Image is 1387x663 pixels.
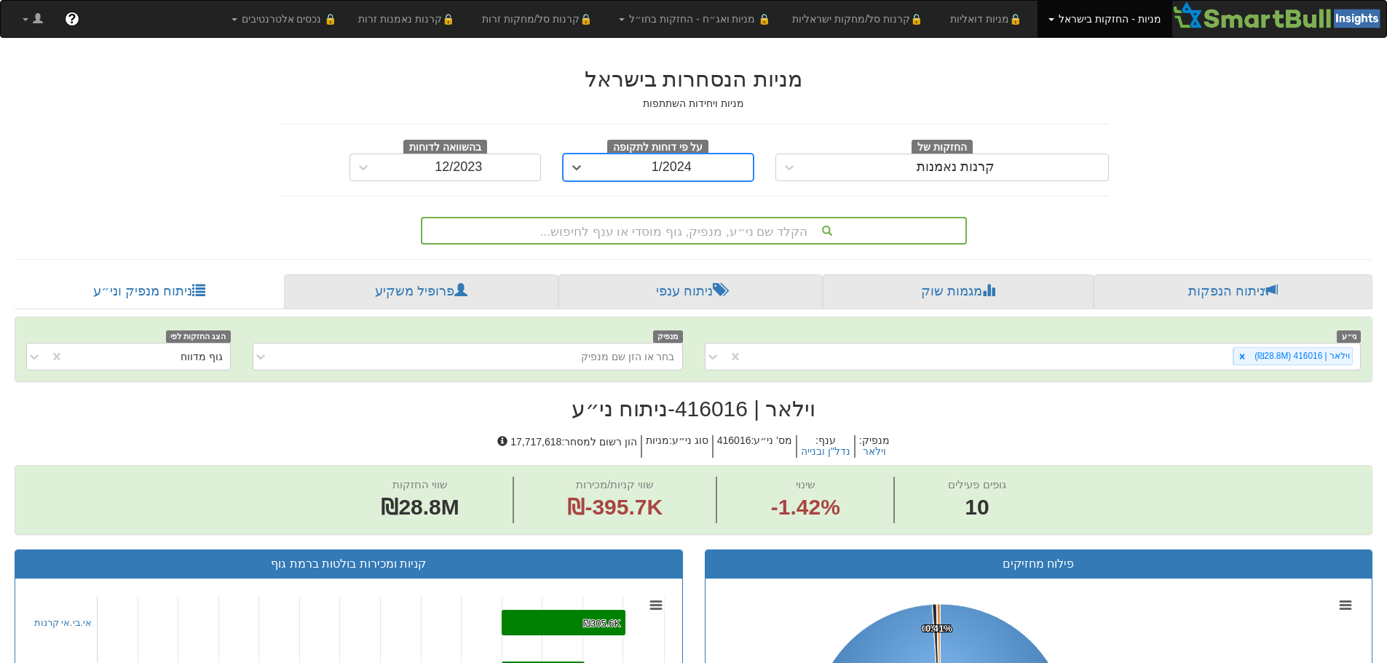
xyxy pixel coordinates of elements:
[576,478,654,491] span: שווי קניות/מכירות
[1094,274,1372,309] a: ניתוח הנפקות
[166,330,230,343] span: הצג החזקות לפי
[34,617,92,628] a: אי.בי.אי קרנות
[221,1,348,37] a: 🔒 נכסים אלטרנטיבים
[924,623,951,634] tspan: 0.06%
[279,98,1109,109] h5: מניות ויחידות השתתפות
[652,160,692,175] div: 1/2024
[347,1,471,37] a: 🔒קרנות נאמנות זרות
[863,446,886,457] button: וילאר
[796,478,815,491] span: שינוי
[823,274,1093,309] a: מגמות שוק
[279,67,1109,91] h2: מניות הנסחרות בישראל
[1172,1,1386,30] img: Smartbull
[68,12,76,26] span: ?
[608,1,781,37] a: 🔒 מניות ואג״ח - החזקות בחו״ל
[471,1,608,37] a: 🔒קרנות סל/מחקות זרות
[581,349,675,364] div: בחר או הזן שם מנפיק
[494,435,641,458] h5: הון רשום למסחר : 17,717,618
[15,274,284,309] a: ניתוח מנפיק וני״ע
[781,1,939,37] a: 🔒קרנות סל/מחקות ישראליות
[948,478,1005,491] span: גופים פעילים
[403,140,487,156] span: בהשוואה לדוחות
[771,492,840,523] span: -1.42%
[854,435,893,458] h5: מנפיק :
[801,446,850,457] button: נדל"ן ובנייה
[181,349,223,364] div: גוף מדווח
[712,435,796,458] h5: מס' ני״ע : 416016
[26,557,671,571] h3: קניות ומכירות בולטות ברמת גוף
[1337,330,1361,343] span: ני״ע
[796,435,854,458] h5: ענף :
[912,140,973,156] span: החזקות של
[925,623,952,634] tspan: 0.41%
[641,435,712,458] h5: סוג ני״ע : מניות
[607,140,708,156] span: על פי דוחות לתקופה
[435,160,482,175] div: 12/2023
[392,478,448,491] span: שווי החזקות
[922,623,949,634] tspan: 0.51%
[15,397,1372,421] h2: וילאר | 416016 - ניתוח ני״ע
[284,274,558,309] a: פרופיל משקיע
[567,495,663,519] span: ₪-395.7K
[939,1,1038,37] a: 🔒מניות דואליות
[917,160,995,175] div: קרנות נאמנות
[653,330,683,343] span: מנפיק
[54,1,90,37] a: ?
[1250,348,1352,365] div: וילאר | 416016 (₪28.8M)
[948,492,1005,523] span: 10
[381,495,459,519] span: ₪28.8M
[422,218,965,243] div: הקלד שם ני״ע, מנפיק, גוף מוסדי או ענף לחיפוש...
[716,557,1362,571] h3: פילוח מחזיקים
[583,618,621,629] tspan: ₪305.6K
[1038,1,1171,37] a: מניות - החזקות בישראל
[558,274,823,309] a: ניתוח ענפי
